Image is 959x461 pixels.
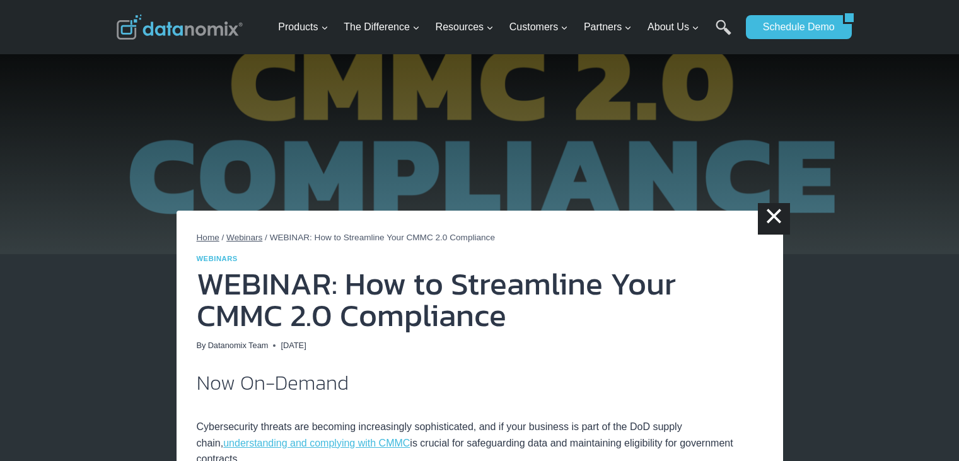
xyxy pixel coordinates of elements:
[270,233,495,242] span: WEBINAR: How to Streamline Your CMMC 2.0 Compliance
[117,15,243,40] img: Datanomix
[281,339,306,352] time: [DATE]
[226,233,262,242] a: Webinars
[197,268,763,331] h1: WEBINAR: How to Streamline Your CMMC 2.0 Compliance
[509,19,568,35] span: Customers
[436,19,494,35] span: Resources
[197,231,763,245] nav: Breadcrumbs
[758,203,789,235] a: ×
[344,19,420,35] span: The Difference
[208,341,269,350] a: Datanomix Team
[265,233,267,242] span: /
[197,233,219,242] a: Home
[278,19,328,35] span: Products
[197,339,206,352] span: By
[222,233,224,242] span: /
[273,7,740,48] nav: Primary Navigation
[746,15,843,39] a: Schedule Demo
[197,255,238,262] a: Webinars
[197,373,763,393] h2: Now On-Demand
[648,19,699,35] span: About Us
[584,19,632,35] span: Partners
[716,20,731,48] a: Search
[223,438,410,448] a: understanding and complying with CMMC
